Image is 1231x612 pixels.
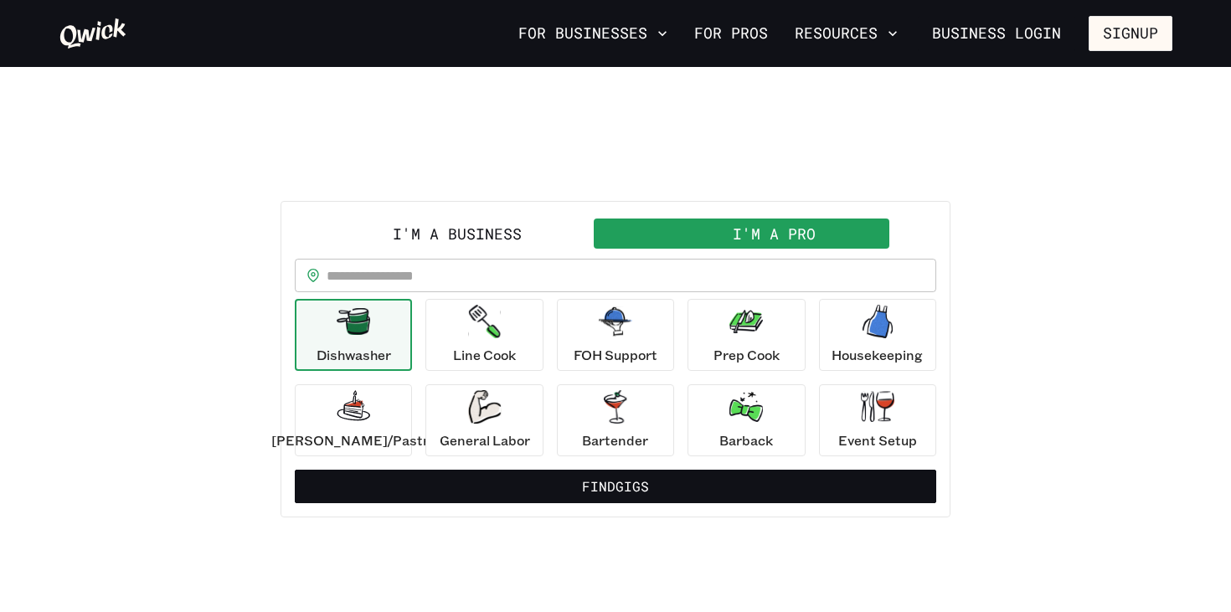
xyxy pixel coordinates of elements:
a: For Pros [688,19,775,48]
button: Resources [788,19,904,48]
p: [PERSON_NAME]/Pastry [271,430,435,450]
p: Prep Cook [713,345,780,365]
p: Dishwasher [317,345,391,365]
button: General Labor [425,384,543,456]
h2: PICK UP A SHIFT! [281,151,950,184]
button: Line Cook [425,299,543,371]
button: I'm a Pro [615,219,933,249]
button: Bartender [557,384,674,456]
p: Barback [719,430,773,450]
p: Line Cook [453,345,516,365]
p: General Labor [440,430,530,450]
p: Housekeeping [832,345,923,365]
button: Prep Cook [688,299,805,371]
button: I'm a Business [298,219,615,249]
button: Signup [1089,16,1172,51]
button: Event Setup [819,384,936,456]
button: For Businesses [512,19,674,48]
p: Bartender [582,430,648,450]
p: FOH Support [574,345,657,365]
button: Housekeeping [819,299,936,371]
a: Business Login [918,16,1075,51]
button: [PERSON_NAME]/Pastry [295,384,412,456]
button: FindGigs [295,470,936,503]
button: Dishwasher [295,299,412,371]
p: Event Setup [838,430,917,450]
button: FOH Support [557,299,674,371]
button: Barback [688,384,805,456]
